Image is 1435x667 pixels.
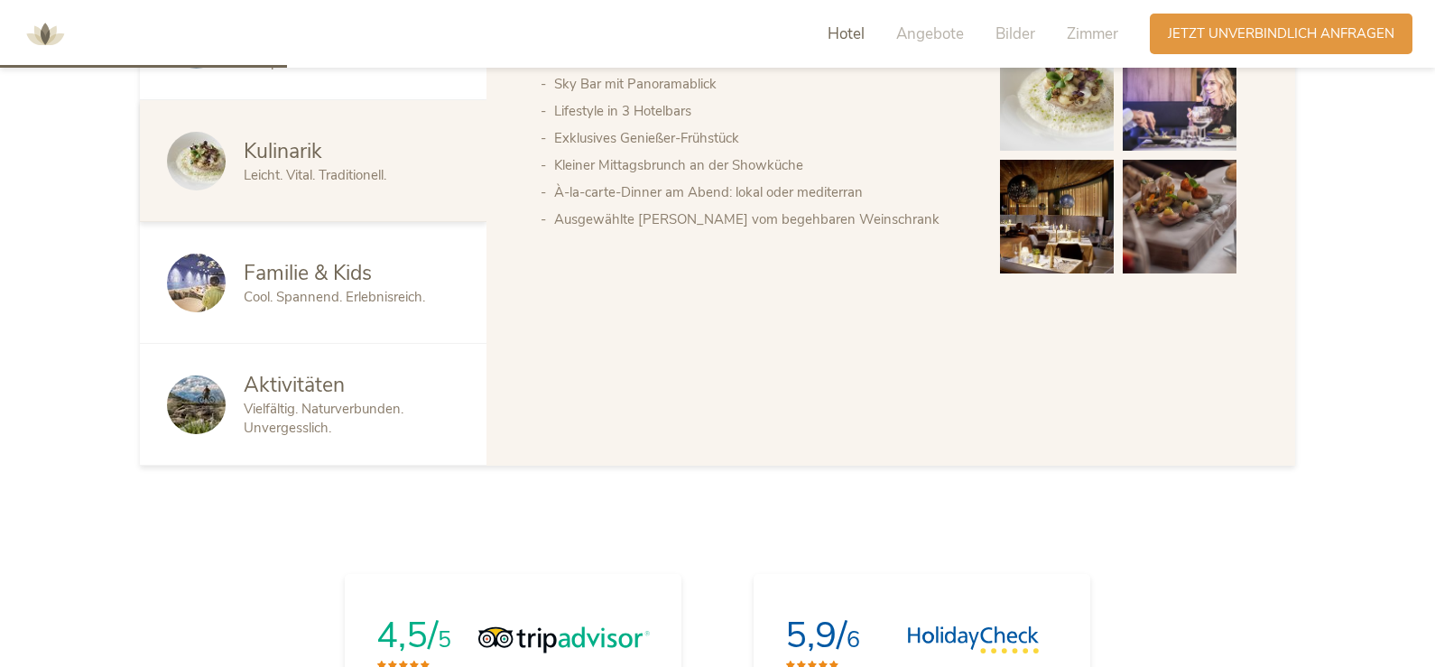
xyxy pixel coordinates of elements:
[244,400,403,437] span: Vielfältig. Naturverbunden. Unvergesslich.
[907,626,1040,653] img: HolidayCheck
[18,27,72,40] a: AMONTI & LUNARIS Wellnessresort
[785,611,847,660] span: 5,9/
[554,152,964,179] li: Kleiner Mittagsbrunch an der Showküche
[244,371,345,399] span: Aktivitäten
[1168,24,1394,43] span: Jetzt unverbindlich anfragen
[244,288,425,306] span: Cool. Spannend. Erlebnisreich.
[244,259,372,287] span: Familie & Kids
[896,23,964,44] span: Angebote
[554,97,964,125] li: Lifestyle in 3 Hotelbars
[554,70,964,97] li: Sky Bar mit Panoramablick
[478,626,650,653] img: Tripadvisor
[554,206,964,233] li: Ausgewählte [PERSON_NAME] vom begehbaren Weinschrank
[244,137,322,165] span: Kulinarik
[554,179,964,206] li: À-la-carte-Dinner am Abend: lokal oder mediterran
[18,7,72,61] img: AMONTI & LUNARIS Wellnessresort
[554,125,964,152] li: Exklusives Genießer-Frühstück
[376,611,438,660] span: 4,5/
[1067,23,1118,44] span: Zimmer
[244,166,386,184] span: Leicht. Vital. Traditionell.
[438,625,451,655] span: 5
[995,23,1035,44] span: Bilder
[828,23,865,44] span: Hotel
[847,625,860,655] span: 6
